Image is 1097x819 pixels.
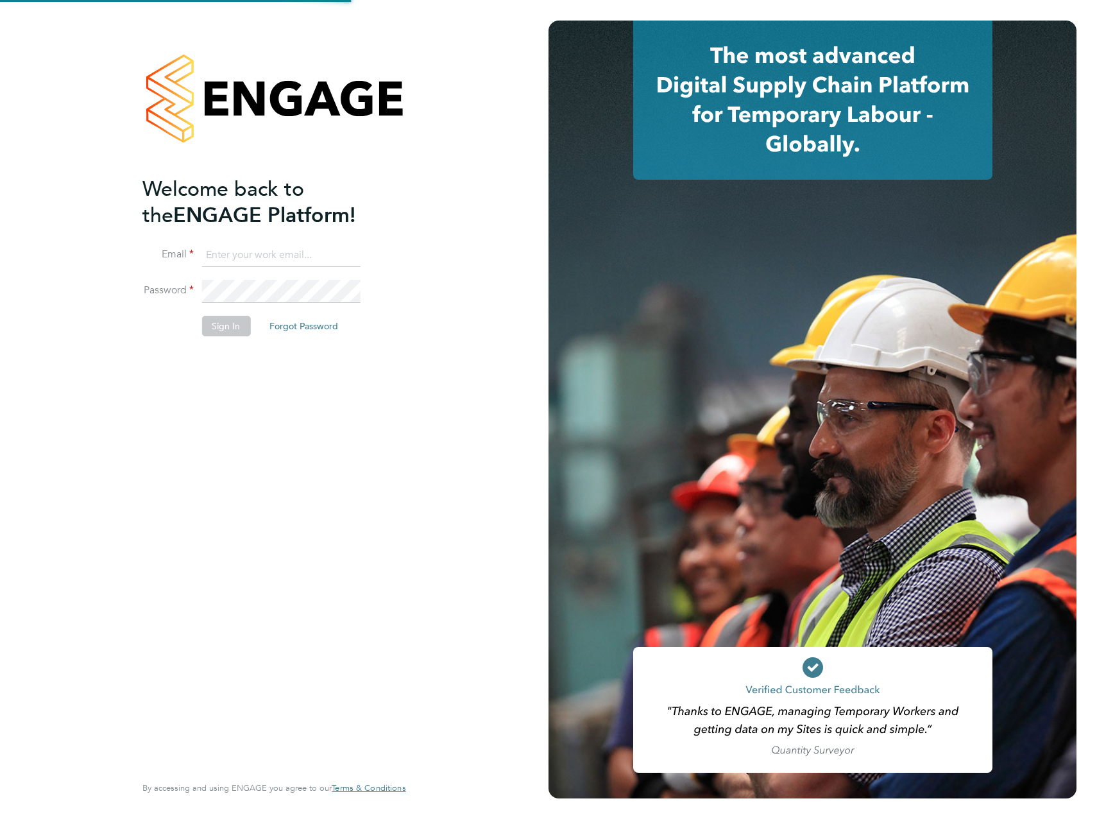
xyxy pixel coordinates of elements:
label: Password [142,284,194,297]
span: Terms & Conditions [332,782,405,793]
button: Sign In [201,316,250,336]
span: Welcome back to the [142,177,304,228]
button: Forgot Password [259,316,348,336]
label: Email [142,248,194,261]
input: Enter your work email... [201,244,360,267]
h2: ENGAGE Platform! [142,176,393,228]
a: Terms & Conditions [332,783,405,793]
span: By accessing and using ENGAGE you agree to our [142,782,405,793]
